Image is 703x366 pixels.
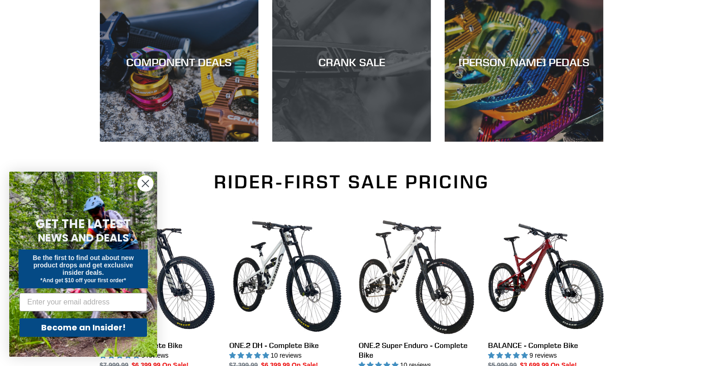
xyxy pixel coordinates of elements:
[33,254,134,276] span: Be the first to find out about new product drops and get exclusive insider deals.
[19,318,147,337] button: Become an Insider!
[100,56,258,69] div: COMPONENT DEALS
[100,171,604,193] h2: RIDER-FIRST SALE PRICING
[137,175,153,192] button: Close dialog
[36,216,131,232] span: GET THE LATEST
[40,277,126,284] span: *And get $10 off your first order*
[445,56,603,69] div: [PERSON_NAME] PEDALS
[272,56,431,69] div: CRANK SALE
[38,230,129,245] span: NEWS AND DEALS
[19,293,147,311] input: Enter your email address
